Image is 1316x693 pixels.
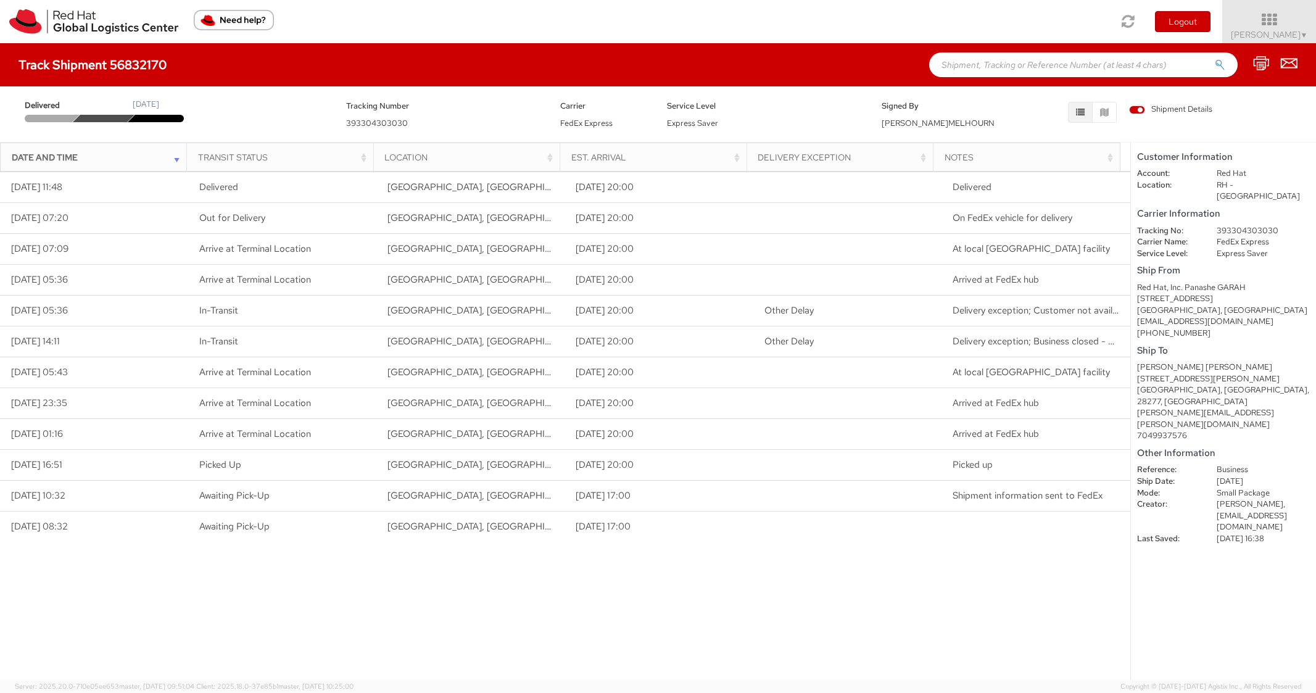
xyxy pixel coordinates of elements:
[953,181,991,193] span: Delivered
[565,512,753,542] td: [DATE] 17:00
[199,243,311,255] span: Arrive at Terminal Location
[1128,476,1207,488] dt: Ship Date:
[1128,533,1207,545] dt: Last Saved:
[25,100,78,112] span: Delivered
[565,296,753,326] td: [DATE] 20:00
[387,489,681,502] span: RALEIGH, NC, US
[1137,152,1310,162] h5: Customer Information
[1137,282,1310,294] div: Red Hat, Inc. Panashe GARAH
[387,520,681,533] span: RALEIGH, NC, US
[387,181,681,193] span: Charlotte, NC, US
[199,489,270,502] span: Awaiting Pick-Up
[953,335,1191,347] span: Delivery exception; Business closed - No delivery attempt
[560,118,613,128] span: FedEx Express
[346,102,542,110] h5: Tracking Number
[1137,305,1310,317] div: [GEOGRAPHIC_DATA], [GEOGRAPHIC_DATA]
[1129,104,1212,115] span: Shipment Details
[953,304,1208,317] span: Delivery exception; Customer not available or business closed
[1301,30,1308,40] span: ▼
[565,419,753,450] td: [DATE] 20:00
[764,304,814,317] span: Other Delay
[1137,328,1310,339] div: [PHONE_NUMBER]
[565,388,753,419] td: [DATE] 20:00
[953,366,1110,378] span: At local FedEx facility
[882,102,970,110] h5: Signed By
[1137,384,1310,407] div: [GEOGRAPHIC_DATA], [GEOGRAPHIC_DATA], 28277, [GEOGRAPHIC_DATA]
[1137,362,1310,373] div: [PERSON_NAME] [PERSON_NAME]
[1120,682,1301,692] span: Copyright © [DATE]-[DATE] Agistix Inc., All Rights Reserved
[764,335,814,347] span: Other Delay
[953,459,993,471] span: Picked up
[1137,430,1310,442] div: 7049937576
[1231,29,1308,40] span: [PERSON_NAME]
[387,243,681,255] span: MONROE, NC, US
[133,99,159,110] div: [DATE]
[1128,464,1207,476] dt: Reference:
[953,243,1110,255] span: At local FedEx facility
[199,520,270,533] span: Awaiting Pick-Up
[199,212,265,224] span: Out for Delivery
[384,151,556,164] div: Location
[387,304,681,317] span: MONROE, NC, US
[387,428,681,440] span: KERNERSVILLE, NC, US
[9,9,178,34] img: rh-logistics-00dfa346123c4ec078e1.svg
[882,118,995,128] span: [PERSON_NAME]MELHOURN
[1155,11,1210,32] button: Logout
[1137,448,1310,459] h5: Other Information
[560,102,649,110] h5: Carrier
[387,273,681,286] span: MONROE, NC, US
[199,459,241,471] span: Picked Up
[1137,346,1310,356] h5: Ship To
[1137,265,1310,276] h5: Ship From
[199,366,311,378] span: Arrive at Terminal Location
[565,357,753,388] td: [DATE] 20:00
[667,118,718,128] span: Express Saver
[119,682,194,691] span: master, [DATE] 09:51:04
[953,489,1103,502] span: Shipment information sent to FedEx
[1137,293,1310,305] div: [STREET_ADDRESS]
[565,326,753,357] td: [DATE] 20:00
[278,682,354,691] span: master, [DATE] 10:25:00
[198,151,370,164] div: Transit Status
[953,273,1039,286] span: Arrived at FedEx hub
[387,459,681,471] span: RALEIGH, NC, US
[19,58,167,72] h4: Track Shipment 56832170
[15,682,194,691] span: Server: 2025.20.0-710e05ee653
[1137,316,1310,328] div: [EMAIL_ADDRESS][DOMAIN_NAME]
[1137,209,1310,219] h5: Carrier Information
[194,10,274,30] button: Need help?
[387,335,681,347] span: MONROE, NC, US
[199,397,311,409] span: Arrive at Terminal Location
[1128,488,1207,499] dt: Mode:
[667,102,863,110] h5: Service Level
[1128,225,1207,237] dt: Tracking No:
[387,397,681,409] span: CONCORD, NC, US
[565,234,753,265] td: [DATE] 20:00
[1137,407,1310,430] div: [PERSON_NAME][EMAIL_ADDRESS][PERSON_NAME][DOMAIN_NAME]
[1128,168,1207,180] dt: Account:
[953,397,1039,409] span: Arrived at FedEx hub
[346,118,408,128] span: 393304303030
[945,151,1116,164] div: Notes
[565,481,753,512] td: [DATE] 17:00
[565,203,753,234] td: [DATE] 20:00
[929,52,1238,77] input: Shipment, Tracking or Reference Number (at least 4 chars)
[565,450,753,481] td: [DATE] 20:00
[758,151,929,164] div: Delivery Exception
[1128,499,1207,510] dt: Creator:
[196,682,354,691] span: Client: 2025.18.0-37e85b1
[199,304,238,317] span: In-Transit
[571,151,743,164] div: Est. Arrival
[12,151,183,164] div: Date and Time
[953,428,1039,440] span: Arrived at FedEx hub
[565,265,753,296] td: [DATE] 20:00
[1128,180,1207,191] dt: Location:
[387,366,681,378] span: MONROE, NC, US
[199,335,238,347] span: In-Transit
[1128,248,1207,260] dt: Service Level:
[199,181,238,193] span: Delivered
[199,428,311,440] span: Arrive at Terminal Location
[1128,236,1207,248] dt: Carrier Name:
[565,172,753,203] td: [DATE] 20:00
[199,273,311,286] span: Arrive at Terminal Location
